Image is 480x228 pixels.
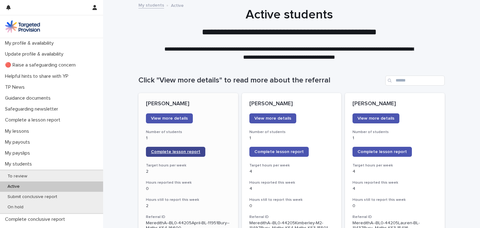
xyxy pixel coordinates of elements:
p: My payslips [2,150,35,156]
p: Active [171,2,184,8]
p: 4 [249,186,334,191]
span: Complete lesson report [357,150,407,154]
h3: Number of students [249,130,334,135]
p: Complete conclusive report [2,216,70,222]
a: View more details [249,113,296,123]
h3: Hours reported this week [352,180,437,185]
p: To review [2,174,32,179]
p: 0 [146,186,231,191]
h3: Referral ID [249,215,334,220]
p: Update profile & availability [2,51,68,57]
p: 🔴 Raise a safeguarding concern [2,62,81,68]
h3: Number of students [146,130,231,135]
p: 4 [249,169,334,174]
h3: Hours still to report this week [249,197,334,202]
p: Complete a lesson report [2,117,65,123]
a: View more details [352,113,399,123]
a: Complete lesson report [352,147,412,157]
input: Search [385,76,445,86]
p: 4 [352,186,437,191]
h3: Target hours per week [352,163,437,168]
a: Complete lesson report [249,147,309,157]
p: 2 [146,203,231,209]
p: Guidance documents [2,95,56,101]
span: View more details [254,116,291,121]
h3: Number of students [352,130,437,135]
h3: Hours reported this week [146,180,231,185]
p: [PERSON_NAME] [146,101,231,107]
p: TP News [2,84,30,90]
p: 4 [352,169,437,174]
p: [PERSON_NAME] [249,101,334,107]
a: Complete lesson report [146,147,205,157]
p: My payouts [2,139,35,145]
h3: Hours reported this week [249,180,334,185]
p: Active [2,184,25,189]
p: 0 [249,203,334,209]
p: 0 [352,203,437,209]
a: View more details [146,113,193,123]
p: 1 [146,136,231,141]
p: Safeguarding newsletter [2,106,63,112]
span: View more details [357,116,394,121]
h3: Hours still to report this week [352,197,437,202]
h1: Click "View more details" to read more about the referral [138,76,383,85]
p: 1 [352,136,437,141]
a: My students [138,1,164,8]
p: Submit conclusive report [2,194,62,200]
h3: Target hours per week [146,163,231,168]
img: M5nRWzHhSzIhMunXDL62 [5,20,40,33]
h3: Hours still to report this week [146,197,231,202]
span: View more details [151,116,188,121]
h3: Referral ID [352,215,437,220]
h1: Active students [136,7,442,22]
p: My students [2,161,37,167]
span: Complete lesson report [151,150,200,154]
p: My profile & availability [2,40,59,46]
span: Complete lesson report [254,150,304,154]
h3: Referral ID [146,215,231,220]
p: 1 [249,136,334,141]
p: [PERSON_NAME] [352,101,437,107]
h3: Target hours per week [249,163,334,168]
p: My lessons [2,128,34,134]
p: On hold [2,205,28,210]
p: Helpful hints to share with YP [2,73,73,79]
p: 2 [146,169,231,174]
